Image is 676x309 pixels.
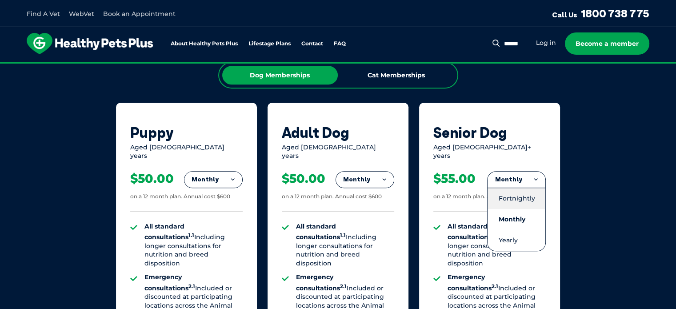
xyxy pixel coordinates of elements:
sup: 1.1 [188,232,194,238]
li: Monthly [488,209,545,230]
a: Lifestage Plans [248,41,291,47]
a: Become a member [565,32,649,55]
div: $50.00 [130,171,174,186]
li: Including longer consultations for nutrition and breed disposition [448,222,546,268]
sup: 1.1 [340,232,346,238]
div: Senior Dog [433,124,546,141]
button: Search [491,39,502,48]
div: Aged [DEMOGRAPHIC_DATA] years [130,143,243,161]
a: Book an Appointment [103,10,176,18]
button: Monthly [488,172,545,188]
span: Call Us [552,10,577,19]
div: on a 12 month plan. Annual cost $660 [433,193,533,201]
li: Yearly [488,230,545,251]
div: Puppy [130,124,243,141]
div: Aged [DEMOGRAPHIC_DATA]+ years [433,143,546,161]
strong: All standard consultations [144,222,194,241]
button: Monthly [184,172,242,188]
div: $55.00 [433,171,476,186]
div: $50.00 [282,171,325,186]
div: Cat Memberships [339,66,454,84]
div: Dog Memberships [222,66,338,84]
li: Fortnightly [488,188,545,209]
li: Including longer consultations for nutrition and breed disposition [296,222,394,268]
a: FAQ [334,41,346,47]
li: Including longer consultations for nutrition and breed disposition [144,222,243,268]
a: Contact [301,41,323,47]
a: Find A Vet [27,10,60,18]
strong: Emergency consultations [296,273,347,292]
sup: 2.1 [188,283,195,289]
strong: All standard consultations [448,222,497,241]
div: Aged [DEMOGRAPHIC_DATA] years [282,143,394,161]
span: Proactive, preventative wellness program designed to keep your pet healthier and happier for longer [172,62,504,70]
div: on a 12 month plan. Annual cost $600 [130,193,230,201]
div: on a 12 month plan. Annual cost $600 [282,193,382,201]
strong: All standard consultations [296,222,346,241]
strong: Emergency consultations [448,273,498,292]
div: Adult Dog [282,124,394,141]
button: Monthly [336,172,394,188]
a: Call Us1800 738 775 [552,7,649,20]
sup: 2.1 [340,283,347,289]
a: Log in [536,39,556,47]
sup: 2.1 [492,283,498,289]
a: WebVet [69,10,94,18]
strong: Emergency consultations [144,273,195,292]
a: About Healthy Pets Plus [171,41,238,47]
img: hpp-logo [27,33,153,54]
